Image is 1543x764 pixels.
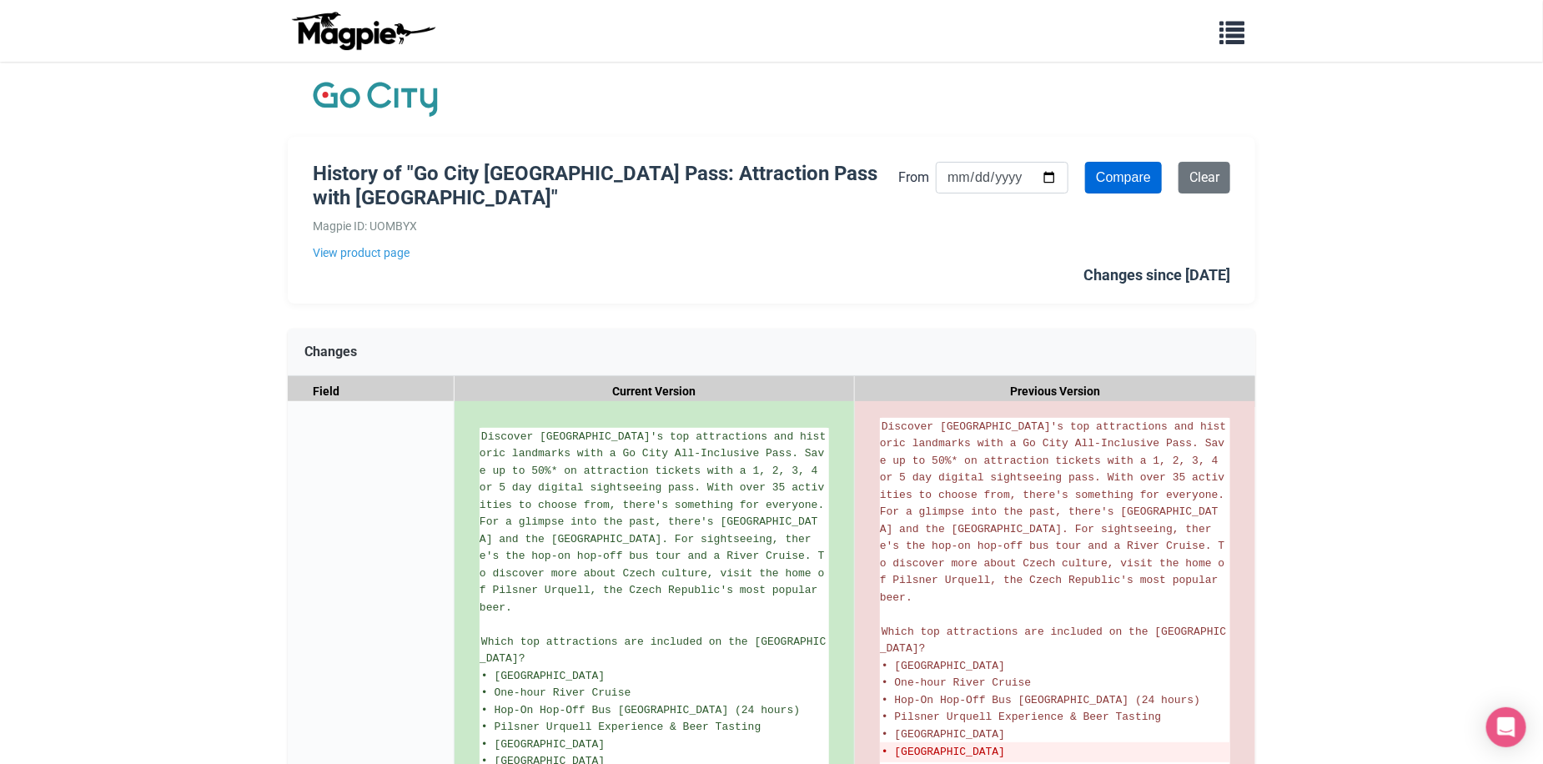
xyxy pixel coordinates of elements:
div: Current Version [455,376,855,407]
span: • Hop-On Hop-Off Bus [GEOGRAPHIC_DATA] (24 hours) [481,704,800,716]
span: • Pilsner Urquell Experience & Beer Tasting [882,711,1161,723]
h1: History of "Go City [GEOGRAPHIC_DATA] Pass: Attraction Pass with [GEOGRAPHIC_DATA]" [313,162,898,210]
a: Clear [1179,162,1230,194]
span: Discover [GEOGRAPHIC_DATA]'s top attractions and historic landmarks with a Go City All-Inclusive ... [480,430,831,614]
img: Company Logo [313,78,438,120]
div: Open Intercom Messenger [1486,707,1526,747]
div: Previous Version [855,376,1255,407]
span: • [GEOGRAPHIC_DATA] [882,660,1005,672]
div: Changes [288,329,1255,376]
span: • Pilsner Urquell Experience & Beer Tasting [481,721,761,733]
span: Discover [GEOGRAPHIC_DATA]'s top attractions and historic landmarks with a Go City All-Inclusive ... [880,420,1231,604]
del: • [GEOGRAPHIC_DATA] [882,744,1229,761]
input: Compare [1085,162,1162,194]
span: • One-hour River Cruise [481,686,631,699]
a: View product page [313,244,898,262]
span: • One-hour River Cruise [882,676,1031,689]
div: Field [288,376,455,407]
img: logo-ab69f6fb50320c5b225c76a69d11143b.png [288,11,438,51]
span: • [GEOGRAPHIC_DATA] [481,670,605,682]
div: Magpie ID: UOMBYX [313,217,898,235]
span: • [GEOGRAPHIC_DATA] [882,728,1005,741]
span: Which top attractions are included on the [GEOGRAPHIC_DATA]? [880,626,1226,656]
label: From [898,167,929,188]
div: Changes since [DATE] [1083,264,1230,288]
span: Which top attractions are included on the [GEOGRAPHIC_DATA]? [480,636,826,666]
span: • [GEOGRAPHIC_DATA] [481,738,605,751]
span: • Hop-On Hop-Off Bus [GEOGRAPHIC_DATA] (24 hours) [882,694,1200,706]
